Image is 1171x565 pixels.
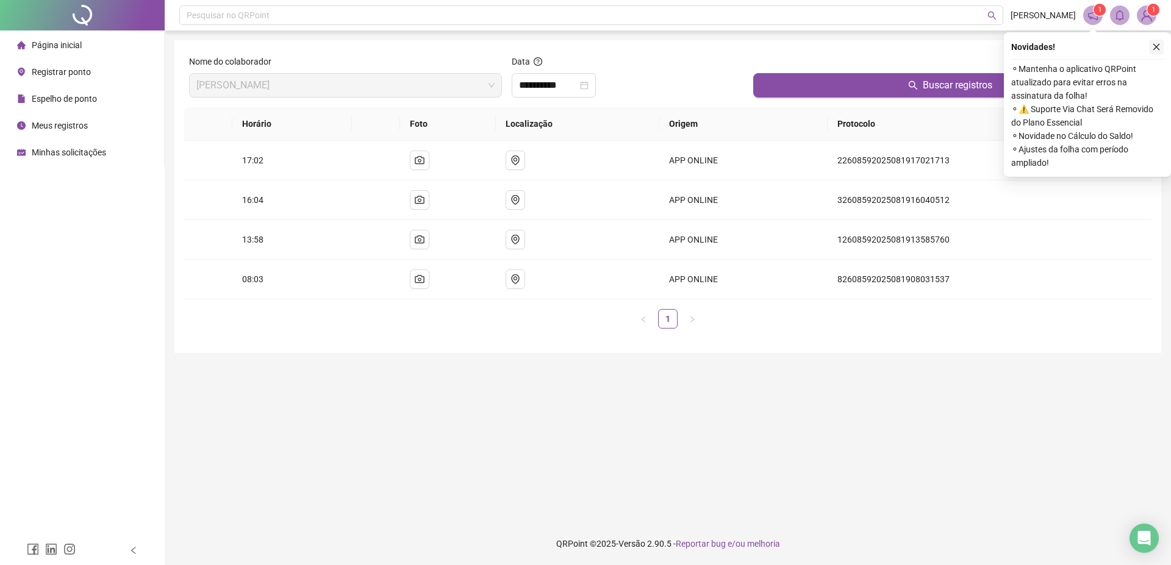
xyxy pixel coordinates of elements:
[32,94,97,104] span: Espelho de ponto
[689,316,696,323] span: right
[753,73,1147,98] button: Buscar registros
[908,80,918,90] span: search
[415,195,424,205] span: camera
[1137,6,1156,24] img: 87473
[17,41,26,49] span: home
[1011,129,1164,143] span: ⚬ Novidade no Cálculo do Saldo!
[828,180,1151,220] td: 32608592025081916040512
[1151,5,1156,14] span: 1
[1152,43,1161,51] span: close
[129,546,138,555] span: left
[1011,102,1164,129] span: ⚬ ⚠️ Suporte Via Chat Será Removido do Plano Essencial
[496,107,659,141] th: Localização
[828,260,1151,299] td: 82608592025081908031537
[510,155,520,165] span: environment
[415,235,424,244] span: camera
[32,67,91,77] span: Registrar ponto
[1011,40,1055,54] span: Novidades !
[45,543,57,555] span: linkedin
[242,235,263,244] span: 13:58
[659,141,827,180] td: APP ONLINE
[242,155,263,165] span: 17:02
[659,220,827,260] td: APP ONLINE
[828,141,1151,180] td: 22608592025081917021713
[232,107,353,141] th: Horário
[1130,524,1159,553] div: Open Intercom Messenger
[634,309,653,329] button: left
[242,274,263,284] span: 08:03
[510,274,520,284] span: environment
[32,147,106,157] span: Minhas solicitações
[640,316,647,323] span: left
[658,309,678,329] li: 1
[17,94,26,103] span: file
[17,148,26,157] span: schedule
[634,309,653,329] li: Página anterior
[415,155,424,165] span: camera
[987,11,997,20] span: search
[828,220,1151,260] td: 12608592025081913585760
[676,539,780,549] span: Reportar bug e/ou melhoria
[659,310,677,328] a: 1
[828,107,1151,141] th: Protocolo
[27,543,39,555] span: facebook
[196,74,495,97] span: LUANA RIOS CARNEIRO
[17,68,26,76] span: environment
[189,55,279,68] label: Nome do colaborador
[1011,9,1076,22] span: [PERSON_NAME]
[682,309,702,329] button: right
[63,543,76,555] span: instagram
[512,57,530,66] span: Data
[1087,10,1098,21] span: notification
[242,195,263,205] span: 16:04
[659,107,827,141] th: Origem
[400,107,496,141] th: Foto
[1098,5,1102,14] span: 1
[682,309,702,329] li: Próxima página
[1114,10,1125,21] span: bell
[17,121,26,130] span: clock-circle
[659,180,827,220] td: APP ONLINE
[1011,143,1164,169] span: ⚬ Ajustes da folha com período ampliado!
[1011,62,1164,102] span: ⚬ Mantenha o aplicativo QRPoint atualizado para evitar erros na assinatura da folha!
[510,235,520,244] span: environment
[32,121,88,130] span: Meus registros
[165,522,1171,565] footer: QRPoint © 2025 - 2.90.5 -
[1094,4,1106,16] sup: 1
[415,274,424,284] span: camera
[1147,4,1159,16] sup: Atualize o seu contato no menu Meus Dados
[659,260,827,299] td: APP ONLINE
[534,57,542,66] span: question-circle
[618,539,645,549] span: Versão
[510,195,520,205] span: environment
[923,78,992,93] span: Buscar registros
[32,40,82,50] span: Página inicial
